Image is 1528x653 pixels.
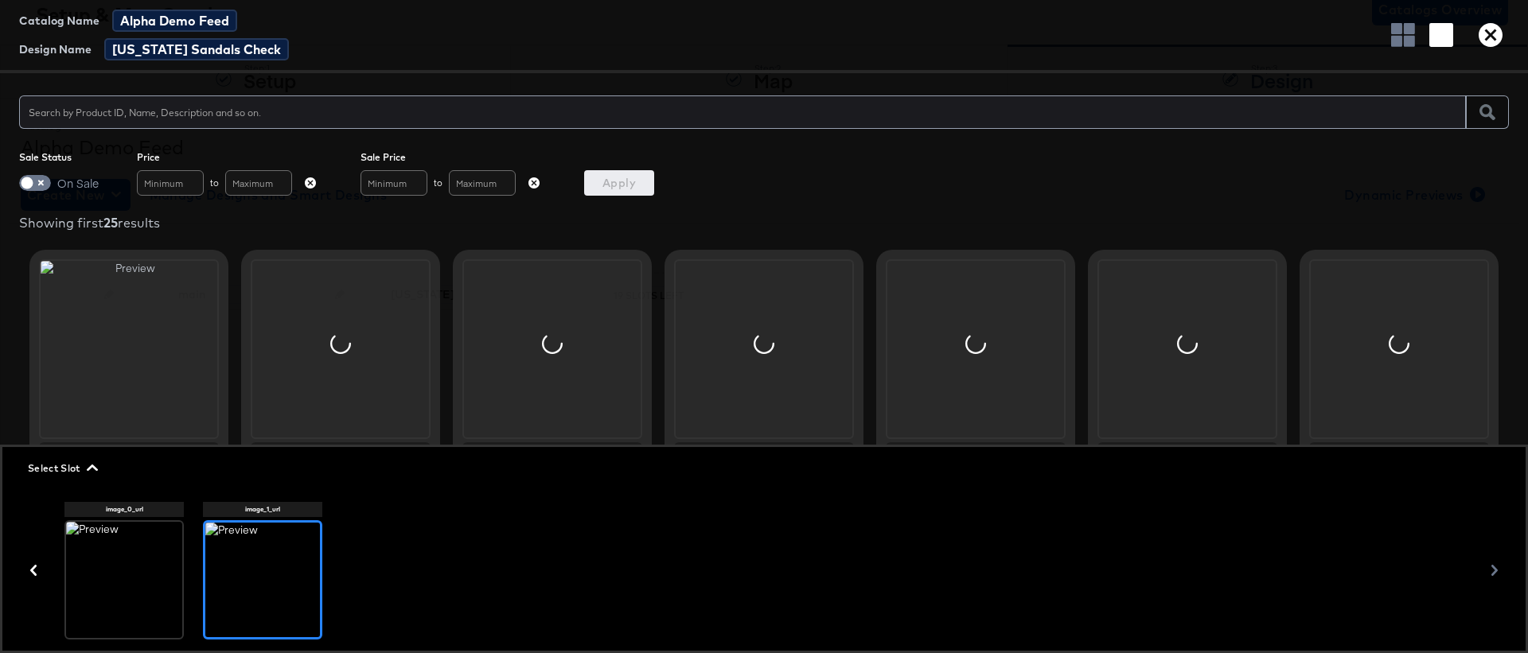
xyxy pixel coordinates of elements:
[361,170,427,196] input: Minimum
[57,175,99,191] span: On Sale
[103,215,118,231] strong: 25
[203,502,322,517] span: image_1_url
[361,151,546,164] span: Sale Price
[19,151,99,164] span: Sale Status
[210,177,219,189] span: to
[19,88,1466,122] input: Search by Product ID, Name, Description and so on.
[112,10,237,32] span: Alpha Demo Feed
[137,170,204,196] input: Minimum
[19,215,1509,231] div: Showing first results
[137,151,322,164] span: Price
[104,38,289,60] span: [US_STATE] Sandals Check
[19,14,99,27] span: Catalog Name
[64,502,184,517] span: image_0_url
[28,460,95,476] span: Select Slot
[434,177,442,189] span: to
[19,43,92,56] span: Design Name
[449,170,516,196] input: Maximum
[225,170,292,196] input: Maximum
[21,460,101,476] button: Select Slot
